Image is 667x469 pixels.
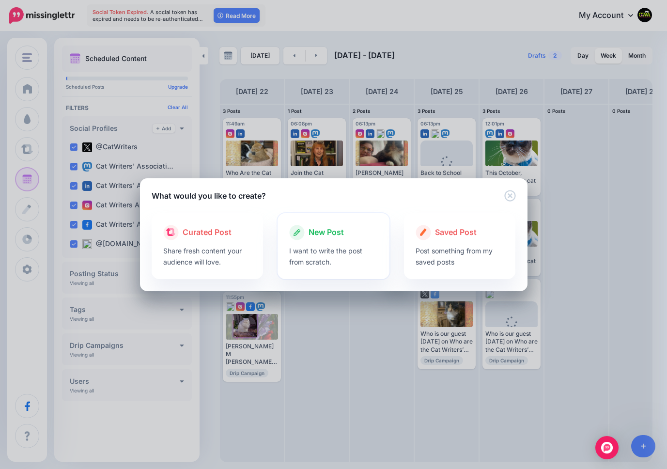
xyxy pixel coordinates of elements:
[504,190,516,202] button: Close
[309,226,344,239] span: New Post
[595,436,619,459] div: Open Intercom Messenger
[289,245,378,267] p: I want to write the post from scratch.
[435,226,477,239] span: Saved Post
[183,226,232,239] span: Curated Post
[152,190,266,202] h5: What would you like to create?
[166,228,176,236] img: curate.png
[416,245,504,267] p: Post something from my saved posts
[163,245,252,267] p: Share fresh content your audience will love.
[420,228,427,236] img: create.png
